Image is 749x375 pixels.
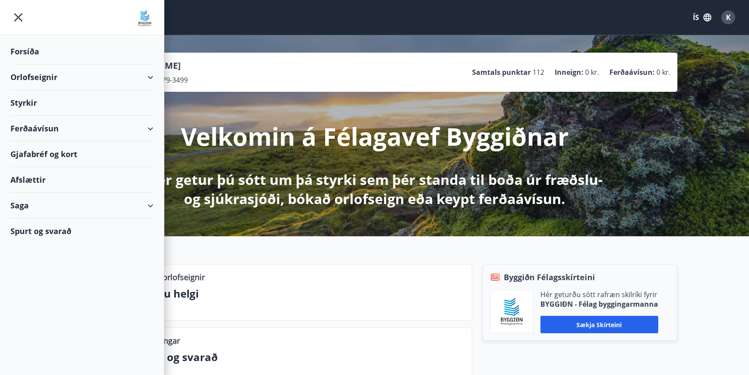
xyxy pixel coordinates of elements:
p: Inneign : [555,67,583,77]
div: Forsíða [10,39,153,64]
img: union_logo [136,10,153,27]
div: Orlofseignir [10,64,153,90]
div: Saga [10,193,153,218]
button: ÍS [688,10,716,25]
div: Afslættir [10,167,153,193]
p: Samtals punktar [472,67,531,77]
p: Næstu helgi [136,286,465,301]
div: Ferðaávísun [10,116,153,141]
p: Upplýsingar [136,335,180,346]
p: BYGGIÐN - Félag byggingarmanna [540,299,658,309]
div: Styrkir [10,90,153,116]
button: menu [10,10,26,25]
img: BKlGVmlTW1Qrz68WFGMFQUcXHWdQd7yePWMkvn3i.png [497,297,526,326]
span: 0 kr. [656,67,670,77]
span: Byggiðn Félagsskírteini [504,271,595,283]
button: K [718,7,739,28]
p: Ferðaávísun : [609,67,655,77]
p: Velkomin á Félagavef Byggiðnar [181,120,569,153]
p: Spurt og svarað [136,350,465,365]
p: Hér geturðu sótt rafræn skilríki fyrir [540,290,658,299]
p: Hér getur þú sótt um þá styrki sem þér standa til boða úr fræðslu- og sjúkrasjóði, bókað orlofsei... [145,170,604,208]
span: 112 [533,67,544,77]
span: 0 kr. [585,67,599,77]
p: Lausar orlofseignir [136,271,205,283]
div: Gjafabréf og kort [10,141,153,167]
span: 110579-3499 [146,75,188,85]
button: Sækja skírteini [540,316,658,333]
span: K [726,13,731,22]
div: Spurt og svarað [10,218,153,244]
